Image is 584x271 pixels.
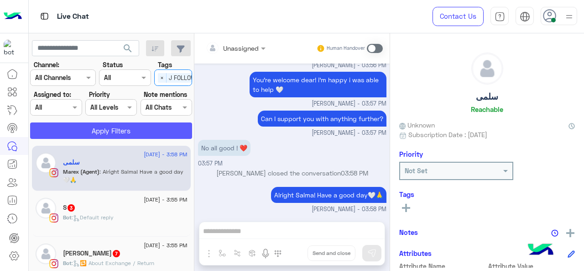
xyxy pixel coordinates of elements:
[408,130,487,139] span: Subscription Date : [DATE]
[399,150,423,158] h6: Priority
[167,73,207,83] span: J FOLLOW UP
[198,168,386,178] p: [PERSON_NAME] closed the conversation
[250,72,386,97] p: 26/8/2025, 3:57 PM
[72,260,154,266] span: : 🔁 About Exchange / Return
[57,11,89,23] p: Live Chat
[490,7,509,26] a: tab
[312,205,386,214] span: [PERSON_NAME] - 03:58 PM
[495,11,505,22] img: tab
[34,90,71,99] label: Assigned to:
[399,261,486,271] span: Attribute Name
[144,196,187,204] span: [DATE] - 3:55 PM
[63,250,121,257] h5: Jayda Khaled
[258,111,386,127] p: 26/8/2025, 3:57 PM
[472,53,503,84] img: defaultAdmin.png
[72,214,114,221] span: : Default reply
[551,229,558,237] img: notes
[30,122,192,139] button: Apply Filters
[198,140,250,156] p: 26/8/2025, 3:57 PM
[198,160,223,167] span: 03:57 PM
[34,60,59,69] label: Channel:
[158,73,167,83] span: ×
[399,249,432,257] h6: Attributes
[36,153,56,173] img: defaultAdmin.png
[525,234,557,266] img: hulul-logo.png
[49,168,58,177] img: Instagram
[49,259,58,268] img: Instagram
[144,150,187,159] span: [DATE] - 3:58 PM
[39,11,50,22] img: tab
[63,168,183,183] span: Alright Salma! Have a good day🤍🙏
[63,204,76,212] h5: S
[399,190,575,198] h6: Tags
[89,90,110,99] label: Priority
[63,260,72,266] span: Bot
[433,7,484,26] a: Contact Us
[520,11,530,22] img: tab
[308,245,355,261] button: Send and close
[399,120,435,130] span: Unknown
[312,129,386,138] span: [PERSON_NAME] - 03:57 PM
[36,198,56,218] img: defaultAdmin.png
[4,40,20,56] img: 317874714732967
[471,105,503,113] h6: Reachable
[158,60,172,69] label: Tags
[399,228,418,236] h6: Notes
[4,7,22,26] img: Logo
[312,61,386,70] span: [PERSON_NAME] - 03:56 PM
[488,261,575,271] span: Attribute Value
[117,40,139,60] button: search
[63,214,72,221] span: Bot
[68,204,75,212] span: 3
[144,90,187,99] label: Note mentions
[122,43,133,54] span: search
[36,244,56,264] img: defaultAdmin.png
[63,159,80,166] h5: سلمى
[563,11,575,22] img: profile
[312,100,386,108] span: [PERSON_NAME] - 03:57 PM
[566,229,574,237] img: add
[341,169,368,177] span: 03:58 PM
[49,213,58,223] img: Instagram
[103,60,123,69] label: Status
[63,168,99,175] span: Marex (Agent)
[144,241,187,250] span: [DATE] - 3:55 PM
[113,250,120,257] span: 7
[476,91,498,102] h5: سلمى
[327,45,365,52] small: Human Handover
[271,187,386,203] p: 26/8/2025, 3:58 PM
